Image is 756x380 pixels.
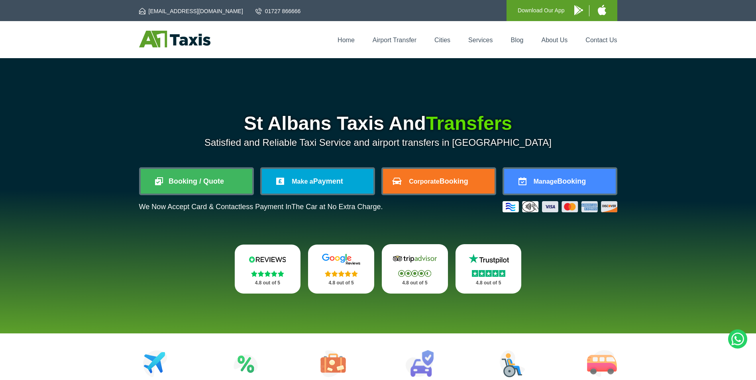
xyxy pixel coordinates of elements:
[434,37,450,43] a: Cities
[262,169,373,194] a: Make aPayment
[243,253,291,265] img: Reviews.io
[308,245,374,294] a: Google Stars 4.8 out of 5
[234,350,258,377] img: Attractions
[468,37,493,43] a: Services
[291,203,383,211] span: The Car at No Extra Charge.
[409,178,439,185] span: Corporate
[472,270,505,277] img: Stars
[255,7,301,15] a: 01727 866666
[405,350,434,377] img: Car Rental
[426,113,512,134] span: Transfers
[534,178,558,185] span: Manage
[235,245,301,294] a: Reviews.io Stars 4.8 out of 5
[338,37,355,43] a: Home
[500,350,525,377] img: Wheelchair
[325,270,358,277] img: Stars
[503,201,617,212] img: Credit And Debit Cards
[143,350,167,377] img: Airport Transfers
[542,37,568,43] a: About Us
[465,253,513,265] img: Trustpilot
[598,5,606,15] img: A1 Taxis iPhone App
[139,31,210,47] img: A1 Taxis St Albans LTD
[504,169,616,194] a: ManageBooking
[391,278,439,288] p: 4.8 out of 5
[317,278,365,288] p: 4.8 out of 5
[518,6,565,16] p: Download Our App
[141,169,252,194] a: Booking / Quote
[456,244,522,294] a: Trustpilot Stars 4.8 out of 5
[398,270,431,277] img: Stars
[139,7,243,15] a: [EMAIL_ADDRESS][DOMAIN_NAME]
[585,37,617,43] a: Contact Us
[587,350,617,377] img: Minibus
[511,37,523,43] a: Blog
[464,278,513,288] p: 4.8 out of 5
[382,244,448,294] a: Tripadvisor Stars 4.8 out of 5
[139,203,383,211] p: We Now Accept Card & Contactless Payment In
[373,37,416,43] a: Airport Transfer
[292,178,313,185] span: Make a
[574,5,583,15] img: A1 Taxis Android App
[139,137,617,148] p: Satisfied and Reliable Taxi Service and airport transfers in [GEOGRAPHIC_DATA]
[320,350,346,377] img: Tours
[139,114,617,133] h1: St Albans Taxis And
[383,169,495,194] a: CorporateBooking
[243,278,292,288] p: 4.8 out of 5
[251,270,284,277] img: Stars
[391,253,439,265] img: Tripadvisor
[317,253,365,265] img: Google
